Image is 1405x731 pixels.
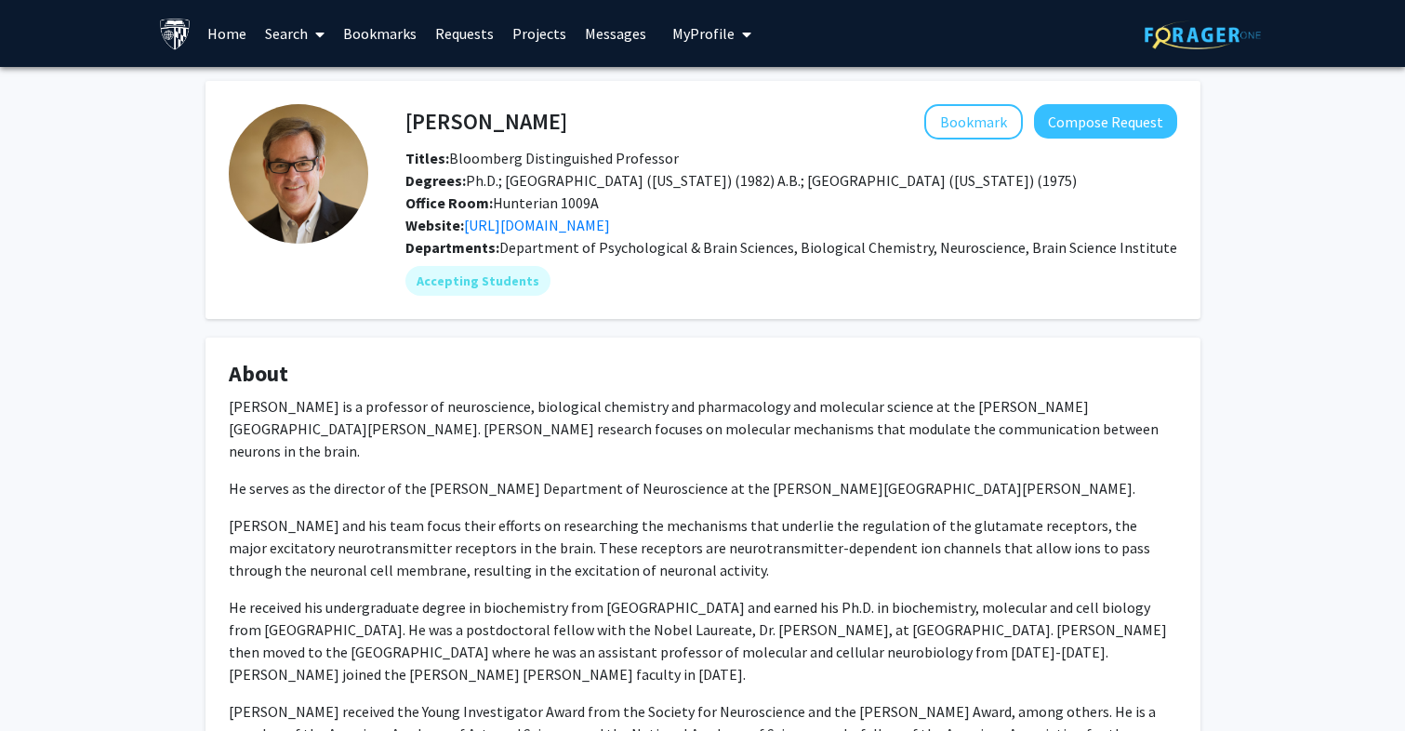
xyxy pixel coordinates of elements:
b: Titles: [405,149,449,167]
p: [PERSON_NAME] and his team focus their efforts on researching the mechanisms that underlie the re... [229,514,1177,581]
span: My Profile [672,24,735,43]
span: Department of Psychological & Brain Sciences, Biological Chemistry, Neuroscience, Brain Science I... [499,238,1177,257]
button: Compose Request to Richard Huganir [1034,104,1177,139]
img: ForagerOne Logo [1145,20,1261,49]
span: Hunterian 1009A [405,193,599,212]
b: Website: [405,216,464,234]
a: Search [256,1,334,66]
h4: [PERSON_NAME] [405,104,567,139]
img: Johns Hopkins University Logo [159,18,192,50]
a: Messages [576,1,656,66]
h4: About [229,361,1177,388]
b: Departments: [405,238,499,257]
img: Profile Picture [229,104,368,244]
b: Office Room: [405,193,493,212]
span: Bloomberg Distinguished Professor [405,149,679,167]
span: Ph.D.; [GEOGRAPHIC_DATA] ([US_STATE]) (1982) A.B.; [GEOGRAPHIC_DATA] ([US_STATE]) (1975) [405,171,1077,190]
p: He serves as the director of the [PERSON_NAME] Department of Neuroscience at the [PERSON_NAME][GE... [229,477,1177,499]
a: Bookmarks [334,1,426,66]
a: Opens in a new tab [464,216,610,234]
p: [PERSON_NAME] is a professor of neuroscience, biological chemistry and pharmacology and molecular... [229,395,1177,462]
button: Add Richard Huganir to Bookmarks [924,104,1023,140]
iframe: Chat [14,647,79,717]
p: He received his undergraduate degree in biochemistry from [GEOGRAPHIC_DATA] and earned his Ph.D. ... [229,596,1177,685]
a: Requests [426,1,503,66]
b: Degrees: [405,171,466,190]
a: Projects [503,1,576,66]
mat-chip: Accepting Students [405,266,550,296]
a: Home [198,1,256,66]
